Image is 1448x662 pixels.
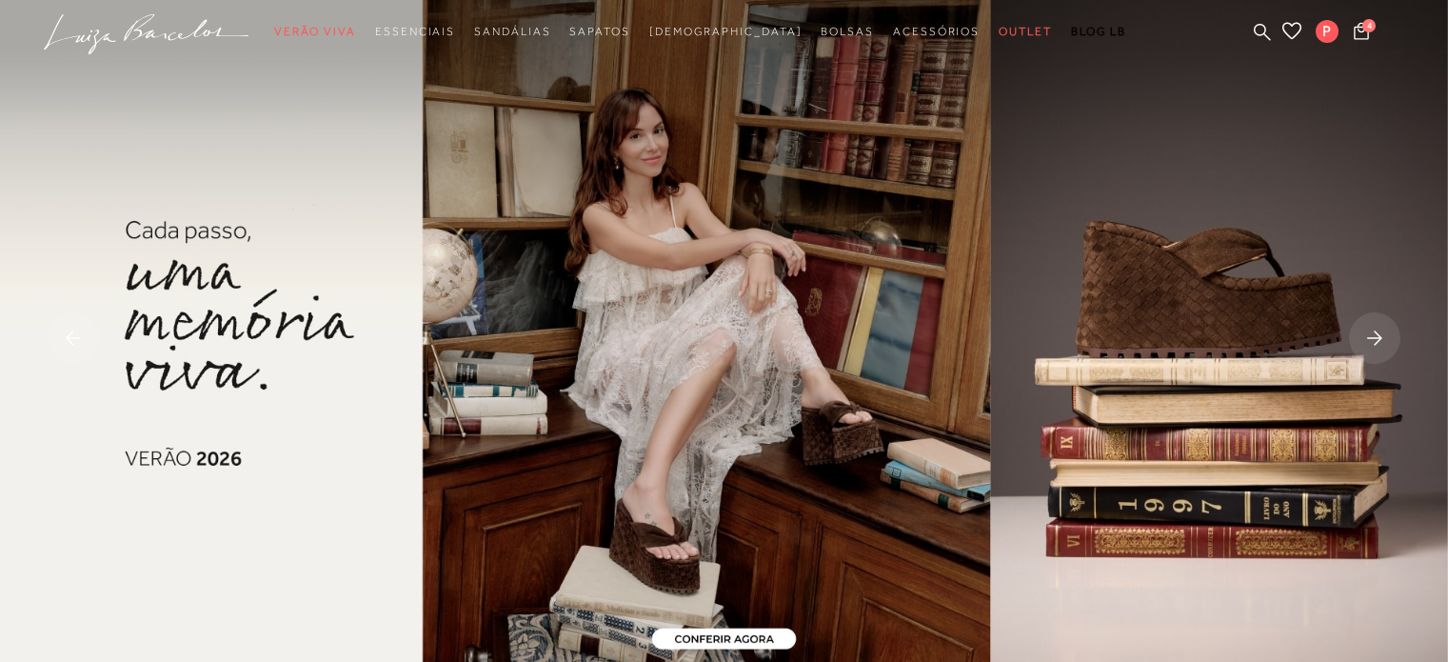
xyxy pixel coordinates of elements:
[274,25,356,38] span: Verão Viva
[1316,20,1339,43] span: P
[1071,14,1126,50] a: BLOG LB
[1362,19,1376,32] span: 4
[999,25,1052,38] span: Outlet
[649,25,803,38] span: [DEMOGRAPHIC_DATA]
[893,25,980,38] span: Acessórios
[569,14,629,50] a: noSubCategoriesText
[474,14,550,50] a: noSubCategoriesText
[1348,21,1375,47] button: 4
[821,25,874,38] span: Bolsas
[999,14,1052,50] a: noSubCategoriesText
[569,25,629,38] span: Sapatos
[1071,25,1126,38] span: BLOG LB
[893,14,980,50] a: noSubCategoriesText
[375,14,455,50] a: noSubCategoriesText
[821,14,874,50] a: noSubCategoriesText
[474,25,550,38] span: Sandálias
[649,14,803,50] a: noSubCategoriesText
[375,25,455,38] span: Essenciais
[1307,19,1348,49] button: P
[274,14,356,50] a: noSubCategoriesText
